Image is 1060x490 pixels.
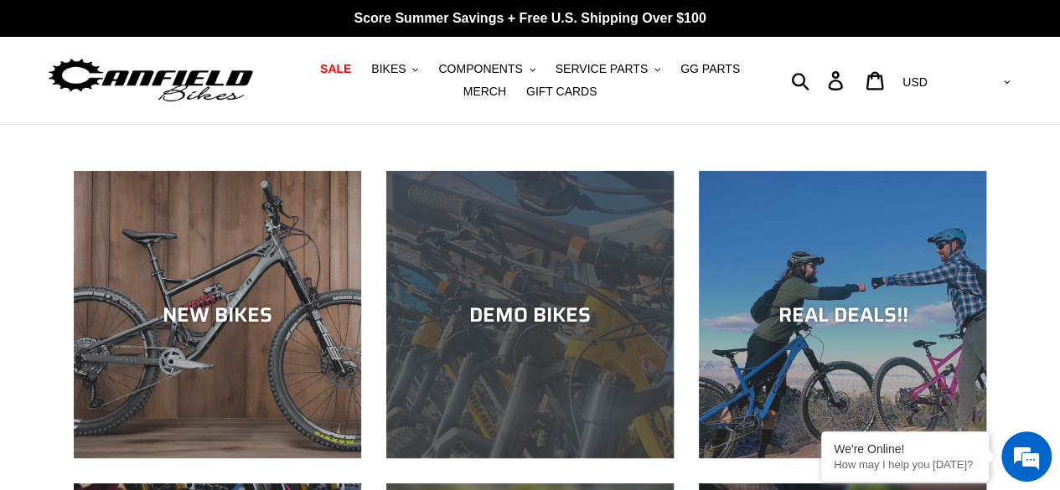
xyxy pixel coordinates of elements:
[556,62,648,76] span: SERVICE PARTS
[363,58,427,80] button: BIKES
[834,442,976,456] div: We're Online!
[46,54,256,107] img: Canfield Bikes
[74,302,361,327] div: NEW BIKES
[699,302,986,327] div: REAL DEALS!!
[455,80,514,103] a: MERCH
[386,302,674,327] div: DEMO BIKES
[371,62,406,76] span: BIKES
[312,58,359,80] a: SALE
[699,171,986,458] a: REAL DEALS!!
[18,92,44,117] div: Navigation go back
[112,94,307,116] div: Chat with us now
[275,8,315,49] div: Minimize live chat window
[834,458,976,471] p: How may I help you today?
[518,80,606,103] a: GIFT CARDS
[672,58,748,80] a: GG PARTS
[320,62,351,76] span: SALE
[526,85,597,99] span: GIFT CARDS
[74,171,361,458] a: NEW BIKES
[54,84,96,126] img: d_696896380_company_1647369064580_696896380
[430,58,543,80] button: COMPONENTS
[8,318,319,377] textarea: Type your message and hit 'Enter'
[463,85,506,99] span: MERCH
[386,171,674,458] a: DEMO BIKES
[97,142,231,311] span: We're online!
[438,62,522,76] span: COMPONENTS
[547,58,669,80] button: SERVICE PARTS
[680,62,740,76] span: GG PARTS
